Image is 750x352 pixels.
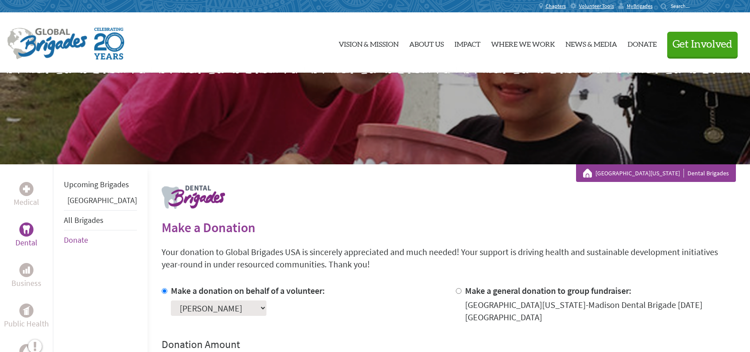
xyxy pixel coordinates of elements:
span: MyBrigades [627,3,653,10]
a: Donate [628,20,657,66]
a: Public HealthPublic Health [4,304,49,330]
img: Global Brigades Logo [7,28,87,59]
li: Upcoming Brigades [64,175,137,194]
div: Medical [19,182,33,196]
img: Dental [23,225,30,233]
a: Donate [64,235,88,245]
span: Get Involved [672,39,732,50]
p: Business [11,277,41,289]
img: Public Health [23,306,30,315]
img: Business [23,267,30,274]
a: MedicalMedical [14,182,39,208]
div: Dental Brigades [583,169,729,178]
a: BusinessBusiness [11,263,41,289]
a: [GEOGRAPHIC_DATA] [67,195,137,205]
input: Search... [671,3,696,9]
p: Public Health [4,318,49,330]
img: Medical [23,185,30,193]
div: Public Health [19,304,33,318]
h2: Make a Donation [162,219,736,235]
a: Where We Work [491,20,555,66]
li: Guatemala [64,194,137,210]
a: Impact [454,20,480,66]
a: Vision & Mission [339,20,399,66]
span: Volunteer Tools [579,3,614,10]
a: About Us [409,20,444,66]
div: Business [19,263,33,277]
p: Dental [15,237,37,249]
img: Global Brigades Celebrating 20 Years [94,28,124,59]
a: News & Media [565,20,617,66]
li: All Brigades [64,210,137,230]
p: Medical [14,196,39,208]
button: Get Involved [667,32,738,57]
img: logo-dental.png [162,185,225,209]
div: [GEOGRAPHIC_DATA][US_STATE]-Madison Dental Brigade [DATE] [GEOGRAPHIC_DATA] [465,299,736,323]
div: Dental [19,222,33,237]
a: [GEOGRAPHIC_DATA][US_STATE] [595,169,684,178]
h4: Donation Amount [162,337,736,352]
a: Upcoming Brigades [64,179,129,189]
a: DentalDental [15,222,37,249]
li: Donate [64,230,137,250]
label: Make a general donation to group fundraiser: [465,285,632,296]
a: All Brigades [64,215,103,225]
span: Chapters [546,3,566,10]
p: Your donation to Global Brigades USA is sincerely appreciated and much needed! Your support is dr... [162,246,736,270]
label: Make a donation on behalf of a volunteer: [171,285,325,296]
